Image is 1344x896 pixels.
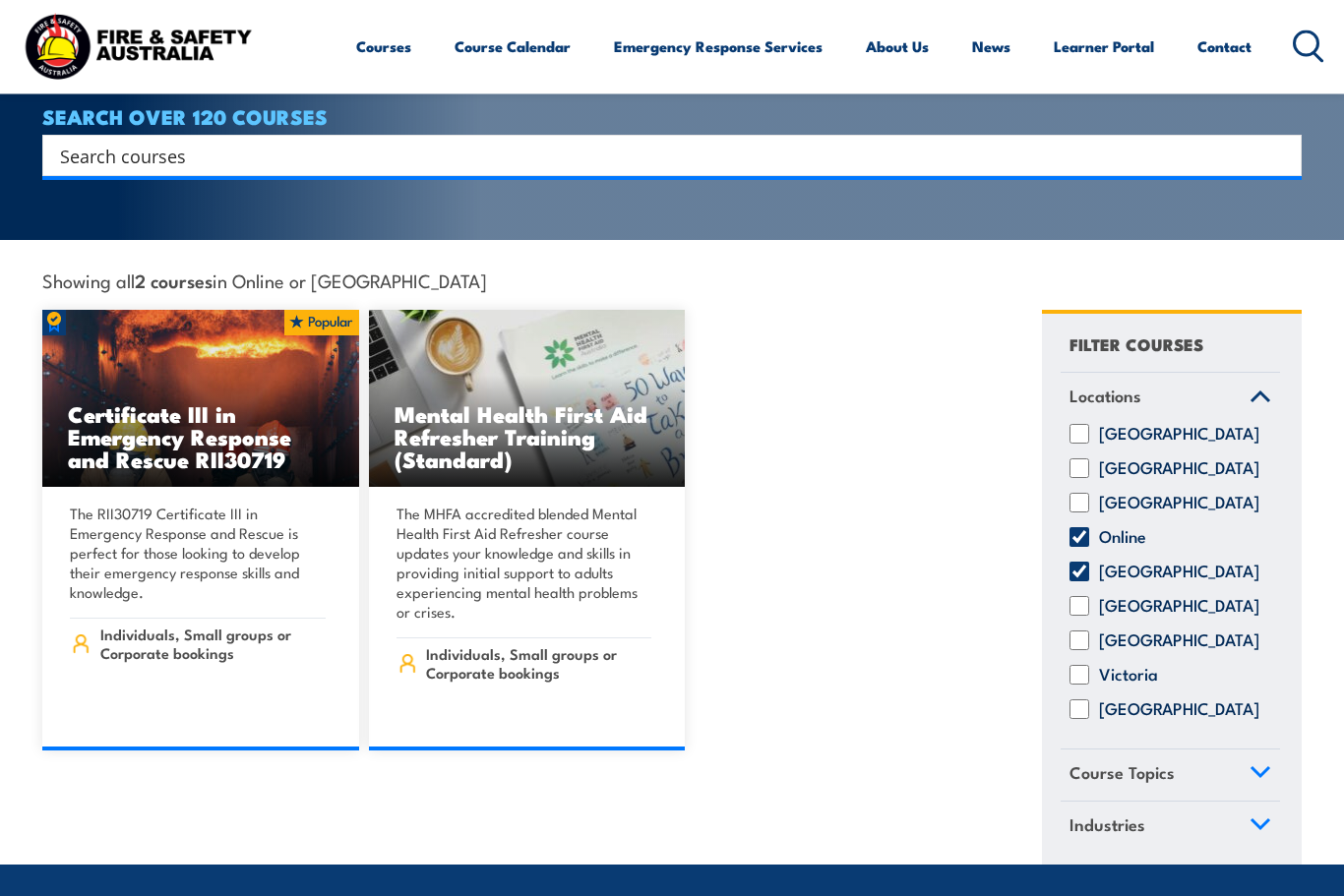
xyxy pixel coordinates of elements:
[1099,666,1158,686] label: Victoria
[1267,143,1295,170] button: Search magnifier button
[1061,750,1280,802] a: Course Topics
[1069,331,1203,358] h4: FILTER COURSES
[100,626,326,663] span: Individuals, Small groups or Corporate bookings
[866,23,929,70] a: About Us
[1099,494,1259,513] label: [GEOGRAPHIC_DATA]
[1069,812,1145,839] span: Industries
[1099,563,1259,582] label: [GEOGRAPHIC_DATA]
[1061,803,1280,854] a: Industries
[369,311,686,488] a: Mental Health First Aid Refresher Training (Standard)
[1054,23,1154,70] a: Learner Portal
[42,106,1302,128] h4: SEARCH OVER 120 COURSES
[1099,528,1146,548] label: Online
[1061,374,1280,425] a: Locations
[356,23,411,70] a: Courses
[42,311,359,488] a: Certificate III in Emergency Response and Rescue RII30719
[1197,23,1252,70] a: Contact
[1099,459,1259,479] label: [GEOGRAPHIC_DATA]
[369,311,686,488] img: Mental Health First Aid Refresher (Standard) TRAINING (1)
[455,23,571,70] a: Course Calendar
[1099,631,1259,651] label: [GEOGRAPHIC_DATA]
[42,270,487,291] span: Showing all in Online or [GEOGRAPHIC_DATA]
[614,23,823,70] a: Emergency Response Services
[1099,597,1259,617] label: [GEOGRAPHIC_DATA]
[1069,384,1141,410] span: Locations
[70,505,326,603] p: The RII30719 Certificate III in Emergency Response and Rescue is perfect for those looking to dev...
[972,23,1010,70] a: News
[68,403,334,471] h3: Certificate III in Emergency Response and Rescue RII30719
[64,143,1262,170] form: Search form
[395,403,660,471] h3: Mental Health First Aid Refresher Training (Standard)
[135,268,213,294] strong: 2 courses
[60,142,1258,171] input: Search input
[1099,700,1259,720] label: [GEOGRAPHIC_DATA]
[1099,425,1259,445] label: [GEOGRAPHIC_DATA]
[1069,760,1175,787] span: Course Topics
[426,645,651,683] span: Individuals, Small groups or Corporate bookings
[42,311,359,488] img: Live Fire Flashover Cell
[397,505,652,623] p: The MHFA accredited blended Mental Health First Aid Refresher course updates your knowledge and s...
